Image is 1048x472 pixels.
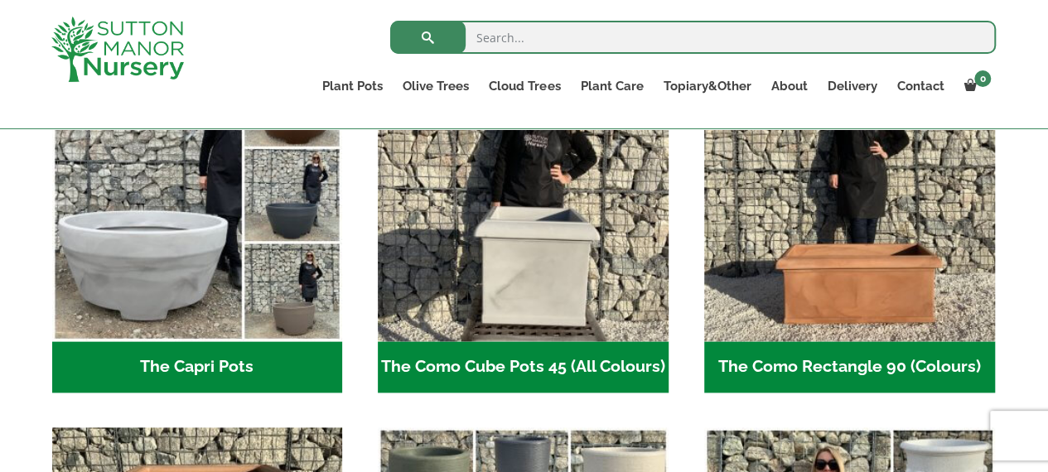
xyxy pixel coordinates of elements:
input: Search... [390,21,996,54]
a: Cloud Trees [479,75,570,98]
a: Plant Pots [312,75,393,98]
h2: The Capri Pots [52,341,343,393]
a: Visit product category The Como Cube Pots 45 (All Colours) [378,51,669,393]
h2: The Como Cube Pots 45 (All Colours) [378,341,669,393]
a: Contact [886,75,954,98]
img: The Como Rectangle 90 (Colours) [704,51,995,342]
a: Plant Care [570,75,653,98]
a: Topiary&Other [653,75,761,98]
img: logo [51,17,184,82]
img: The Capri Pots [52,51,343,342]
a: Visit product category The Capri Pots [52,51,343,393]
a: Delivery [817,75,886,98]
a: 0 [954,75,996,98]
img: The Como Cube Pots 45 (All Colours) [378,51,669,342]
a: About [761,75,817,98]
span: 0 [974,70,991,87]
h2: The Como Rectangle 90 (Colours) [704,341,995,393]
a: Visit product category The Como Rectangle 90 (Colours) [704,51,995,393]
a: Olive Trees [393,75,479,98]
